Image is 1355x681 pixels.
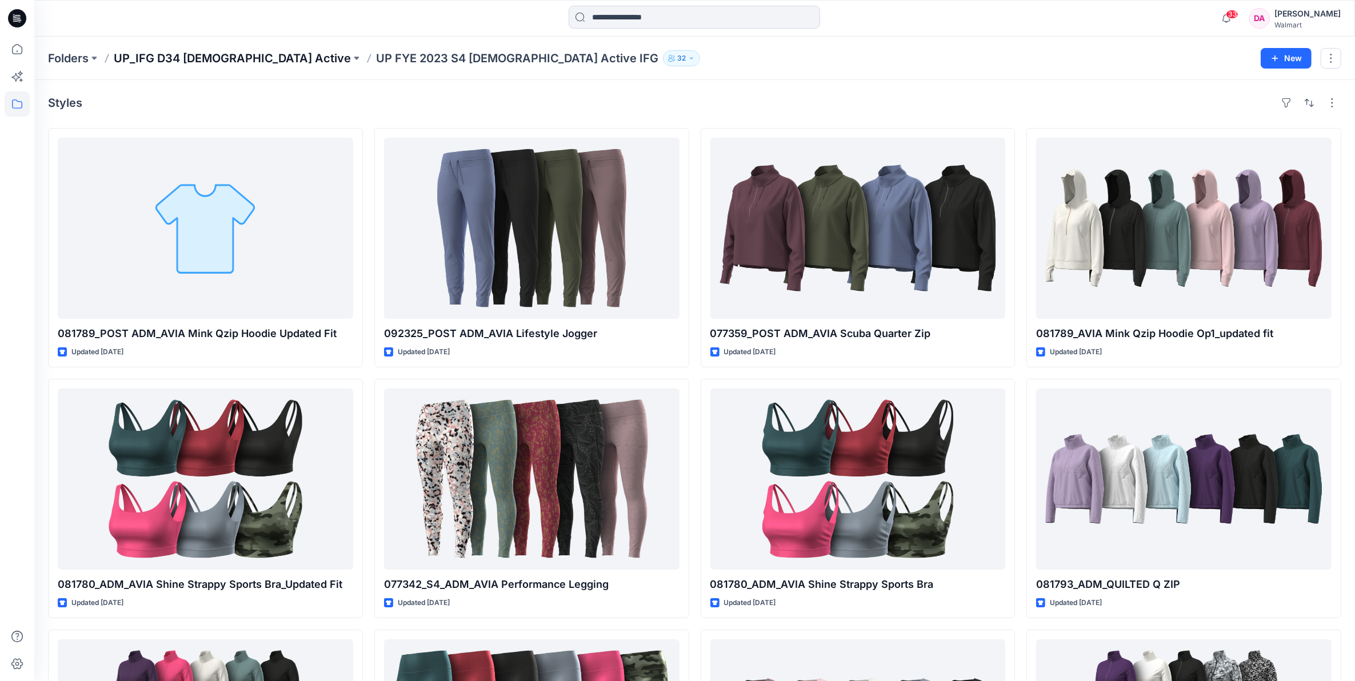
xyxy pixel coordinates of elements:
[710,576,1006,592] p: 081780_ADM_AVIA Shine Strappy Sports Bra
[1274,7,1341,21] div: [PERSON_NAME]
[1036,576,1332,592] p: 081793_ADM_QUILTED Q ZIP
[724,346,776,358] p: Updated [DATE]
[58,138,353,319] a: 081789_POST ADM_AVIA Mink Qzip Hoodie Updated Fit
[48,96,82,110] h4: Styles
[48,50,89,66] a: Folders
[58,576,353,592] p: 081780_ADM_AVIA Shine Strappy Sports Bra_Updated Fit
[1050,597,1102,609] p: Updated [DATE]
[1274,21,1341,29] div: Walmart
[1226,10,1238,19] span: 33
[398,346,450,358] p: Updated [DATE]
[398,597,450,609] p: Updated [DATE]
[1036,326,1332,342] p: 081789_AVIA Mink Qzip Hoodie Op1_updated fit
[384,326,680,342] p: 092325_POST ADM_AVIA Lifestyle Jogger
[384,388,680,570] a: 077342_S4_ADM_AVIA Performance Legging
[710,138,1006,319] a: 077359_POST ADM_AVIA Scuba Quarter Zip
[710,388,1006,570] a: 081780_ADM_AVIA Shine Strappy Sports Bra
[1036,138,1332,319] a: 081789_AVIA Mink Qzip Hoodie Op1_updated fit
[58,388,353,570] a: 081780_ADM_AVIA Shine Strappy Sports Bra_Updated Fit
[376,50,658,66] p: UP FYE 2023 S4 [DEMOGRAPHIC_DATA] Active IFG
[71,597,123,609] p: Updated [DATE]
[384,138,680,319] a: 092325_POST ADM_AVIA Lifestyle Jogger
[1261,48,1312,69] button: New
[1036,388,1332,570] a: 081793_ADM_QUILTED Q ZIP
[724,597,776,609] p: Updated [DATE]
[58,326,353,342] p: 081789_POST ADM_AVIA Mink Qzip Hoodie Updated Fit
[384,576,680,592] p: 077342_S4_ADM_AVIA Performance Legging
[114,50,351,66] a: UP_IFG D34 [DEMOGRAPHIC_DATA] Active
[1249,8,1270,29] div: DA
[677,52,686,65] p: 32
[663,50,700,66] button: 32
[710,326,1006,342] p: 077359_POST ADM_AVIA Scuba Quarter Zip
[71,346,123,358] p: Updated [DATE]
[1050,346,1102,358] p: Updated [DATE]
